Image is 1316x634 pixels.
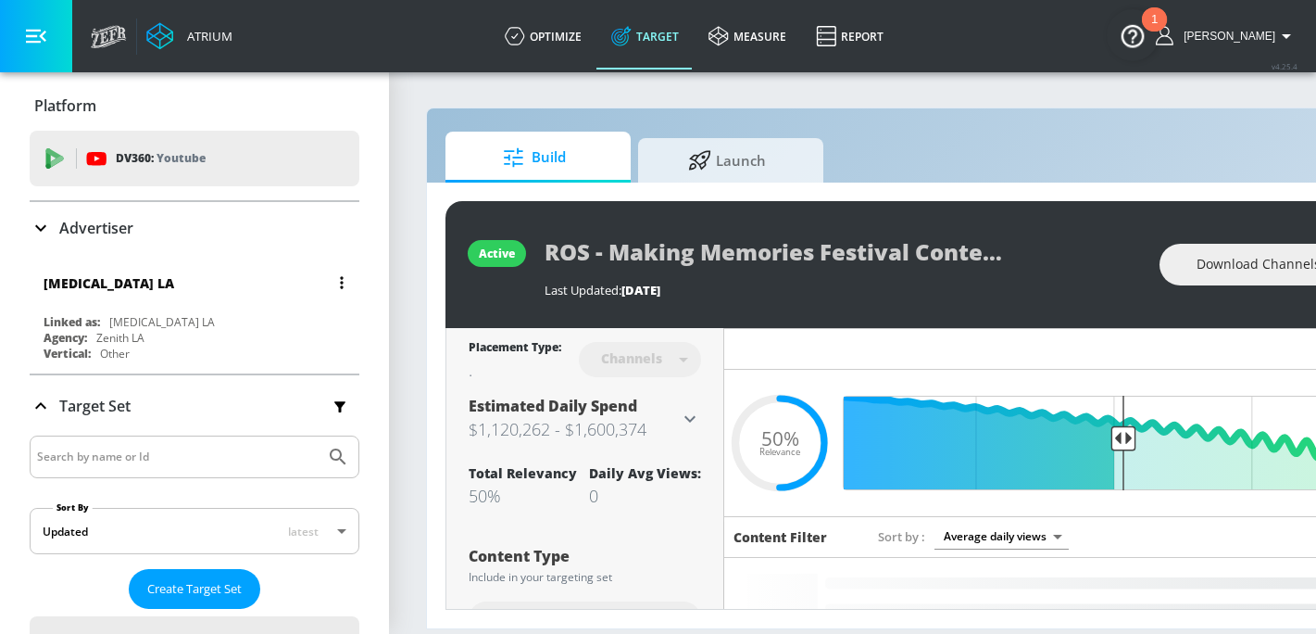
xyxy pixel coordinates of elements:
[44,314,100,330] div: Linked as:
[479,246,515,261] div: active
[1272,61,1297,71] span: v 4.25.4
[589,485,701,507] div: 0
[30,375,359,437] div: Target Set
[59,396,131,416] p: Target Set
[96,330,144,346] div: Zenith LA
[589,464,701,482] div: Daily Avg Views:
[30,131,359,186] div: DV360: Youtube
[464,135,605,180] span: Build
[469,339,561,359] div: Placement Type:
[180,28,232,44] div: Atrium
[1151,19,1158,44] div: 1
[44,274,174,292] div: [MEDICAL_DATA] LA
[469,396,701,442] div: Estimated Daily Spend$1,120,262 - $1,600,374
[657,138,797,183] span: Launch
[934,524,1069,549] div: Average daily views
[44,346,91,361] div: Vertical:
[1107,9,1159,61] button: Open Resource Center, 1 new notification
[733,528,827,546] h6: Content Filter
[694,3,801,70] a: measure
[288,524,319,539] span: latest
[109,314,215,330] div: [MEDICAL_DATA] LA
[30,260,359,366] div: [MEDICAL_DATA] LALinked as:[MEDICAL_DATA] LAAgency:Zenith LAVertical:Other
[469,396,637,416] span: Estimated Daily Spend
[43,524,88,539] div: Updated
[59,218,133,238] p: Advertiser
[621,282,660,298] span: [DATE]
[469,464,577,482] div: Total Relevancy
[157,148,206,168] p: Youtube
[761,428,799,448] span: 50%
[34,95,96,116] p: Platform
[129,569,260,609] button: Create Target Set
[592,350,671,366] div: Channels
[469,416,679,442] h3: $1,120,262 - $1,600,374
[801,3,898,70] a: Report
[878,528,925,545] span: Sort by
[30,202,359,254] div: Advertiser
[469,549,701,564] div: Content Type
[490,3,596,70] a: optimize
[146,22,232,50] a: Atrium
[1156,25,1297,47] button: [PERSON_NAME]
[44,330,87,346] div: Agency:
[37,445,318,469] input: Search by name or Id
[100,346,130,361] div: Other
[469,572,701,583] div: Include in your targeting set
[1176,30,1275,43] span: login as: Heather.Aleksis@zefr.com
[53,501,93,514] label: Sort By
[759,448,800,457] span: Relevance
[116,148,206,169] p: DV360:
[30,80,359,132] div: Platform
[147,578,242,600] span: Create Target Set
[545,282,1141,298] div: Last Updated:
[596,3,694,70] a: Target
[469,485,577,507] div: 50%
